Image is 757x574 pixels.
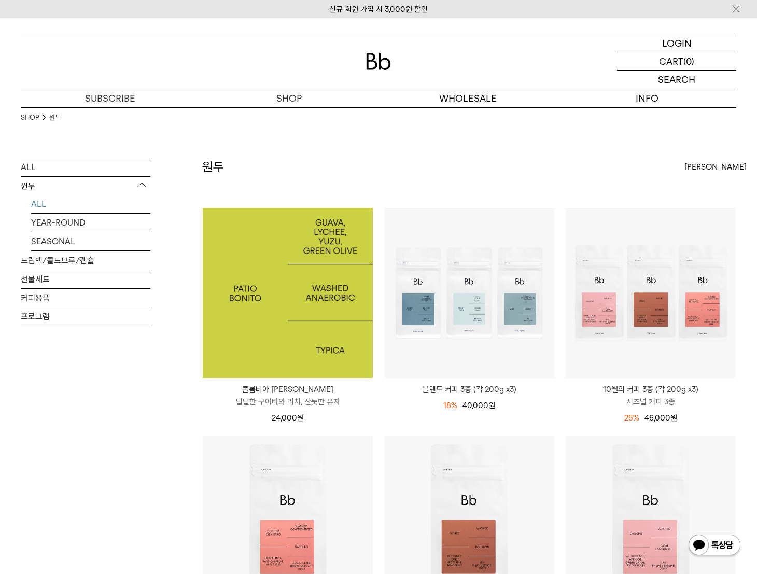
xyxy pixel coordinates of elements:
[662,34,692,52] p: LOGIN
[21,113,39,123] a: SHOP
[462,401,495,410] span: 40,000
[21,177,150,195] p: 원두
[203,383,373,396] p: 콜롬비아 [PERSON_NAME]
[203,208,373,378] a: 콜롬비아 파티오 보니토
[203,208,373,378] img: 1000001276_add2_03.jpg
[384,383,554,396] a: 블렌드 커피 3종 (각 200g x3)
[384,208,554,378] img: 블렌드 커피 3종 (각 200g x3)
[683,52,694,70] p: (0)
[566,396,736,408] p: 시즈널 커피 3종
[203,396,373,408] p: 달달한 구아바와 리치, 산뜻한 유자
[617,34,736,52] a: LOGIN
[21,251,150,270] a: 드립백/콜드브루/캡슐
[557,89,736,107] p: INFO
[644,413,677,423] span: 46,000
[378,89,557,107] p: WHOLESALE
[670,413,677,423] span: 원
[658,71,695,89] p: SEARCH
[21,289,150,307] a: 커피용품
[329,5,428,14] a: 신규 회원 가입 시 3,000원 할인
[684,161,747,173] span: [PERSON_NAME]
[688,534,741,558] img: 카카오톡 채널 1:1 채팅 버튼
[202,158,224,176] h2: 원두
[21,89,200,107] a: SUBSCRIBE
[21,270,150,288] a: 선물세트
[659,52,683,70] p: CART
[624,412,639,424] div: 25%
[200,89,378,107] a: SHOP
[31,214,150,232] a: YEAR-ROUND
[566,383,736,408] a: 10월의 커피 3종 (각 200g x3) 시즈널 커피 3종
[566,208,736,378] img: 10월의 커피 3종 (각 200g x3)
[366,53,391,70] img: 로고
[272,413,304,423] span: 24,000
[21,307,150,326] a: 프로그램
[617,52,736,71] a: CART (0)
[21,158,150,176] a: ALL
[443,399,457,412] div: 18%
[488,401,495,410] span: 원
[49,113,61,123] a: 원두
[203,383,373,408] a: 콜롬비아 [PERSON_NAME] 달달한 구아바와 리치, 산뜻한 유자
[297,413,304,423] span: 원
[31,232,150,250] a: SEASONAL
[31,195,150,213] a: ALL
[566,383,736,396] p: 10월의 커피 3종 (각 200g x3)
